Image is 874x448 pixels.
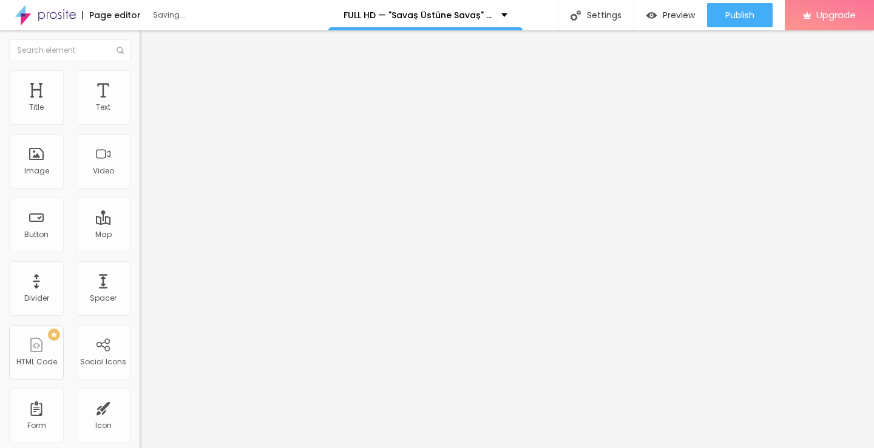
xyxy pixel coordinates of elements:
[80,358,126,366] div: Social Icons
[646,10,657,21] img: view-1.svg
[29,103,44,112] div: Title
[24,167,49,175] div: Image
[634,3,707,27] button: Preview
[95,230,112,239] div: Map
[95,421,112,430] div: Icon
[344,11,492,19] p: FULL HD — "Savaş Üstüne Savaş" (2025) Türkçe Dublaj veya Altyazili 4K kalitede
[153,12,293,19] div: Saving...
[90,294,117,303] div: Spacer
[27,421,46,430] div: Form
[93,167,114,175] div: Video
[707,3,773,27] button: Publish
[117,47,124,54] img: Icone
[816,10,856,20] span: Upgrade
[96,103,110,112] div: Text
[9,39,130,61] input: Search element
[16,358,57,366] div: HTML Code
[82,11,141,19] div: Page editor
[140,30,874,448] iframe: Editor
[24,230,49,239] div: Button
[24,294,49,303] div: Divider
[725,10,754,20] span: Publish
[663,10,695,20] span: Preview
[571,10,581,21] img: Icone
